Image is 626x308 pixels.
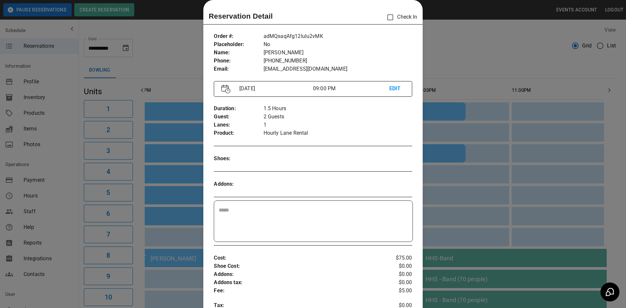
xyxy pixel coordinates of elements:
p: [EMAIL_ADDRESS][DOMAIN_NAME] [264,65,412,73]
p: 09:00 PM [313,85,389,93]
p: Addons : [214,270,379,279]
p: Email : [214,65,263,73]
p: Cost : [214,254,379,262]
p: Hourly Lane Rental [264,129,412,137]
img: Vector [221,85,230,94]
p: Product : [214,129,263,137]
p: 2 Guests [264,113,412,121]
p: 1.5 Hours [264,105,412,113]
p: Shoe Cost : [214,262,379,270]
p: Addons : [214,180,263,188]
p: Fee : [214,287,379,295]
p: Guest : [214,113,263,121]
p: Reservation Detail [209,11,273,22]
p: $0.00 [379,270,412,279]
p: Lanes : [214,121,263,129]
p: $5.00 [379,287,412,295]
p: Phone : [214,57,263,65]
p: Check In [383,10,417,24]
p: Shoes : [214,155,263,163]
p: Addons tax : [214,279,379,287]
p: Order # : [214,32,263,41]
p: 1 [264,121,412,129]
p: Placeholder : [214,41,263,49]
p: No [264,41,412,49]
p: [DATE] [237,85,313,93]
p: $75.00 [379,254,412,262]
p: $0.00 [379,279,412,287]
p: [PHONE_NUMBER] [264,57,412,65]
p: EDIT [389,85,405,93]
p: Name : [214,49,263,57]
p: adMQsaqAfg12Iulu2vMK [264,32,412,41]
p: [PERSON_NAME] [264,49,412,57]
p: Duration : [214,105,263,113]
p: $0.00 [379,262,412,270]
